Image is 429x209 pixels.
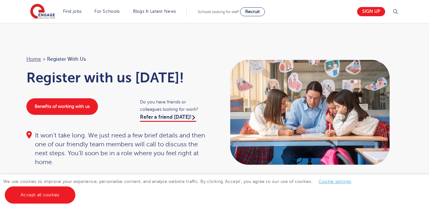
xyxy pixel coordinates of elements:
a: Recruit [240,7,265,16]
span: Schools looking for staff [198,10,239,14]
a: Refer a friend [DATE]! [140,114,196,122]
span: Recruit [245,9,260,14]
nav: breadcrumb [26,55,208,63]
img: Engage Education [30,4,55,20]
div: It won’t take long. We just need a few brief details and then one of our friendly team members wi... [26,131,208,167]
a: Benefits of working with us [26,98,98,115]
a: Cookie settings [319,179,351,184]
a: Sign up [357,7,385,16]
span: Register with us [47,55,86,63]
a: Blogs & Latest News [133,9,176,14]
a: Accept all cookies [5,186,75,204]
span: Do you have friends or colleagues looking for work? [140,98,208,113]
a: For Schools [94,9,120,14]
span: > [43,56,45,62]
a: Home [26,56,41,62]
h1: Register with us [DATE]! [26,70,208,86]
span: We use cookies to improve your experience, personalise content, and analyse website traffic. By c... [3,179,358,197]
a: Find jobs [63,9,82,14]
